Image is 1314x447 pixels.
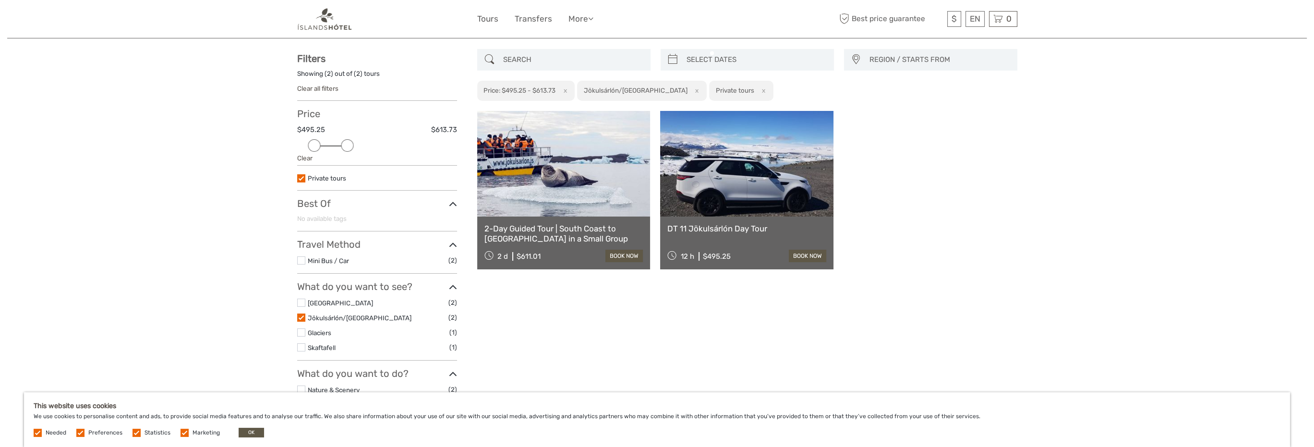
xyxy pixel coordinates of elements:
[965,11,985,27] div: EN
[308,344,336,351] a: Skaftafell
[605,250,643,262] a: book now
[297,215,347,222] span: No available tags
[297,108,457,120] h3: Price
[297,85,338,92] a: Clear all filters
[297,368,457,379] h3: What do you want to do?
[484,224,643,243] a: 2-Day Guided Tour | South Coast to [GEOGRAPHIC_DATA] in a Small Group
[1005,14,1013,24] span: 0
[667,224,826,233] a: DT 11 Jökulsárlón Day Tour
[308,329,331,337] a: Glaciers
[327,69,331,78] label: 2
[297,7,352,31] img: 1298-aa34540a-eaca-4c1b-b063-13e4b802c612_logo_small.png
[683,51,829,68] input: SELECT DATES
[308,299,373,307] a: [GEOGRAPHIC_DATA]
[431,125,457,135] label: $613.73
[308,314,411,322] a: Jökulsárlón/[GEOGRAPHIC_DATA]
[297,154,457,163] div: Clear
[448,255,457,266] span: (2)
[568,12,593,26] a: More
[308,174,346,182] a: Private tours
[88,429,122,437] label: Preferences
[297,69,457,84] div: Showing ( ) out of ( ) tours
[837,11,945,27] span: Best price guarantee
[584,86,687,94] h2: Jökulsárlón/[GEOGRAPHIC_DATA]
[515,12,552,26] a: Transfers
[557,85,570,96] button: x
[448,297,457,308] span: (2)
[46,429,66,437] label: Needed
[297,239,457,250] h3: Travel Method
[483,86,555,94] h2: Price: $495.25 - $613.73
[308,257,349,265] a: Mini Bus / Car
[24,392,1290,447] div: We use cookies to personalise content and ads, to provide social media features and to analyse ou...
[449,342,457,353] span: (1)
[789,250,826,262] a: book now
[308,386,360,394] a: Nature & Scenery
[517,252,541,261] div: $611.01
[952,14,957,24] span: $
[689,85,702,96] button: x
[449,327,457,338] span: (1)
[499,51,646,68] input: SEARCH
[865,52,1013,68] button: REGION / STARTS FROM
[239,428,264,437] button: OK
[145,429,170,437] label: Statistics
[703,252,731,261] div: $495.25
[34,402,1280,410] h5: This website uses cookies
[297,281,457,292] h3: What do you want to see?
[193,429,220,437] label: Marketing
[448,312,457,323] span: (2)
[356,69,360,78] label: 2
[448,384,457,395] span: (2)
[297,53,325,64] strong: Filters
[681,252,694,261] span: 12 h
[297,198,457,209] h3: Best Of
[297,125,325,135] label: $495.25
[497,252,508,261] span: 2 d
[477,12,498,26] a: Tours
